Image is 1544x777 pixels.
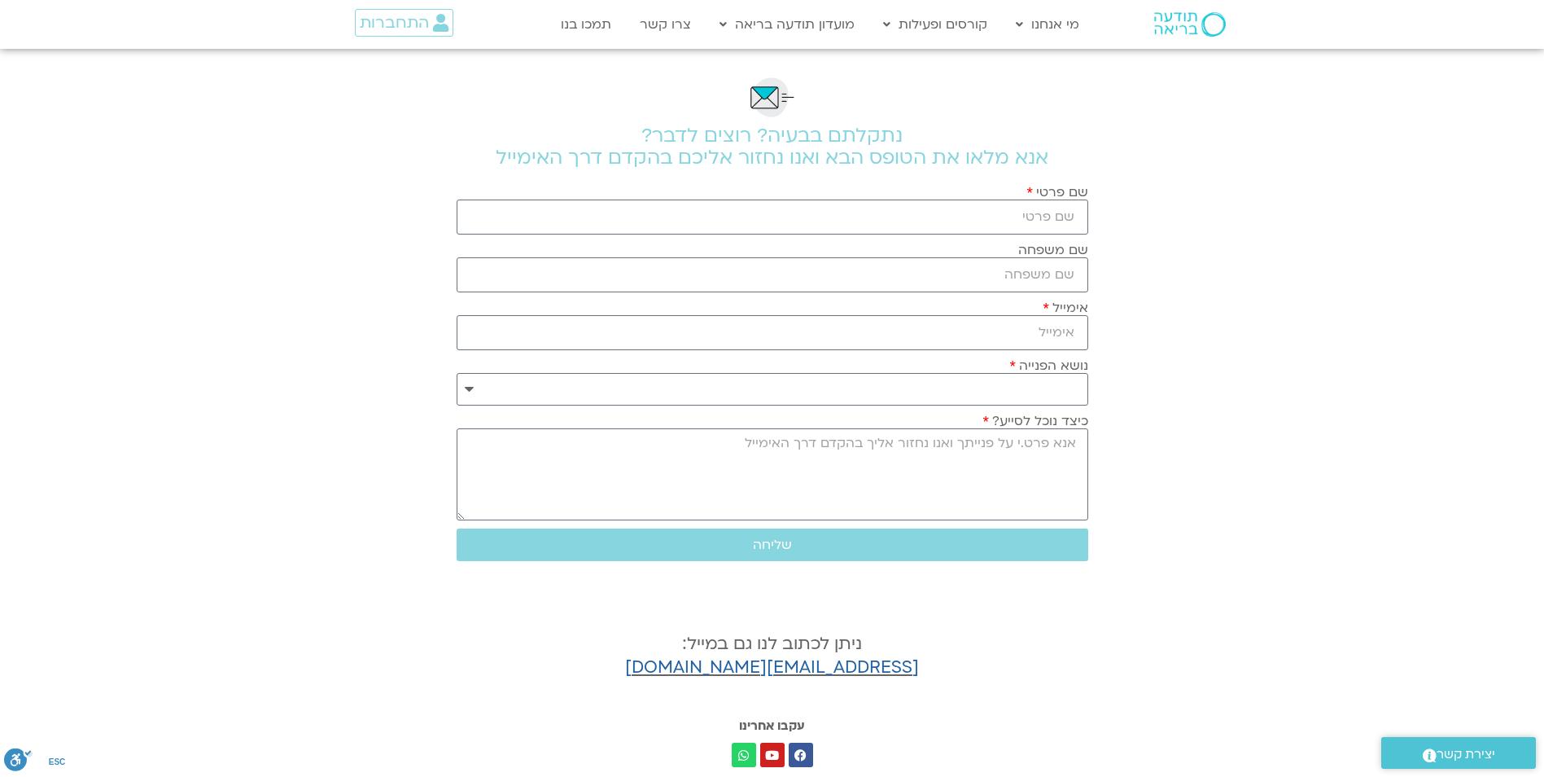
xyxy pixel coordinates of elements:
a: יצירת קשר [1381,737,1536,769]
a: קורסים ופעילות [875,9,995,40]
a: צרו קשר [632,9,699,40]
span: שליחה [753,538,792,552]
label: אימייל [1043,301,1088,315]
a: מי אנחנו [1008,9,1087,40]
form: טופס חדש [457,185,1088,569]
h3: עקבו אחרינו [465,718,1080,734]
input: אימייל [457,315,1088,350]
a: התחברות [355,9,453,37]
label: שם משפחה [1018,243,1088,257]
label: שם פרטי [1026,185,1088,200]
input: שם משפחה [457,257,1088,292]
a: [EMAIL_ADDRESS][DOMAIN_NAME] [625,656,919,679]
label: כיצד נוכל לסייע? [982,414,1088,428]
label: נושא הפנייה [1009,358,1088,373]
h4: ניתן לכתוב לנו גם במייל: [457,633,1088,680]
input: שם פרטי [457,200,1088,235]
h2: נתקלתם בבעיה? רוצים לדבר? אנא מלאו את הטופס הבא ואנו נחזור אליכם בהקדם דרך האימייל [457,125,1088,169]
span: יצירת קשר [1437,744,1495,766]
a: תמכו בנו [553,9,619,40]
span: התחברות [360,14,429,32]
a: מועדון תודעה בריאה [711,9,863,40]
button: שליחה [457,529,1088,561]
img: תודעה בריאה [1154,12,1226,37]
